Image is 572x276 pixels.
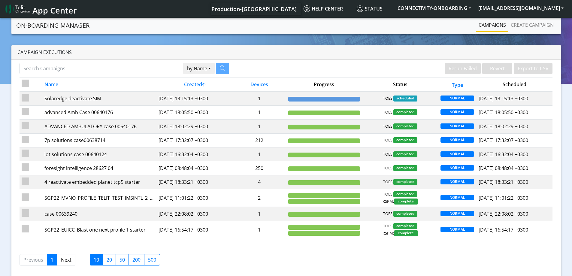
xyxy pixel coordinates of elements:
[383,165,393,171] span: TOES:
[394,199,418,205] span: complete
[90,254,103,265] label: 10
[183,63,215,74] button: by Name
[393,223,417,229] span: completed
[383,223,393,229] span: TOES:
[44,123,154,130] div: ADVANCED AMBULATORY case 00640176
[44,226,154,233] div: SGP22_EUICC_Blast one next profile 1 starter
[440,195,474,200] span: NORMAL
[354,3,394,15] a: Status
[233,147,286,161] td: 1
[156,77,233,92] th: Created
[394,3,475,14] button: CONNECTIVITY-ONBOARDING
[233,175,286,189] td: 4
[393,191,417,197] span: completed
[440,227,474,232] span: NORMAL
[44,194,154,202] div: SGP22_MVNO_PROFILE_TELIT_TEST_IMSINTL_2_cards_T2
[5,4,30,14] img: logo-telit-cinterion-gw-new.png
[301,3,354,15] a: Help center
[11,45,561,60] div: Campaign Executions
[383,211,393,217] span: TOES:
[393,179,417,185] span: completed
[383,137,393,143] span: TOES:
[514,63,552,74] button: Export to CSV
[103,254,116,265] label: 20
[440,211,474,216] span: NORMAL
[393,211,417,217] span: completed
[508,19,556,31] a: Create campaign
[479,95,528,102] span: [DATE] 13:15:13 +0300
[144,254,160,265] label: 500
[438,77,477,92] th: Type
[440,123,474,129] span: NORMAL
[233,133,286,147] td: 212
[479,151,528,158] span: [DATE] 16:32:04 +0300
[440,109,474,115] span: NORMAL
[482,63,512,74] button: Revert
[479,179,528,185] span: [DATE] 18:33:21 +0300
[233,207,286,221] td: 1
[156,147,233,161] td: [DATE] 16:32:04 +0300
[233,77,286,92] th: Devices
[44,165,154,172] div: foresight intelligence 28627 04
[211,3,296,15] a: Your current platform instance
[393,123,417,129] span: completed
[479,137,528,144] span: [DATE] 17:32:07 +0300
[286,77,362,92] th: Progress
[16,20,89,32] a: On-Boarding Manager
[156,133,233,147] td: [DATE] 17:32:07 +0300
[233,221,286,238] td: 1
[304,5,343,12] span: Help center
[383,199,394,205] span: RSPM:
[479,226,528,233] span: [DATE] 16:54:17 +0300
[156,120,233,133] td: [DATE] 18:02:29 +0300
[44,178,154,186] div: 4 reactivate embedded planet tcp5 starter
[394,230,418,236] span: complete
[57,254,75,265] a: Next
[116,254,129,265] label: 50
[44,109,154,116] div: advanced Amb Case 00640176
[211,5,297,13] span: Production-[GEOGRAPHIC_DATA]
[44,95,154,102] div: Solaredge deactivate SIM
[479,195,528,201] span: [DATE] 11:01:22 +0300
[20,63,182,74] input: Search Campaigns
[5,2,76,15] a: App Center
[156,161,233,175] td: [DATE] 08:48:04 +0300
[156,207,233,221] td: [DATE] 22:08:02 +0300
[440,151,474,157] span: NORMAL
[383,96,393,102] span: TOES:
[383,151,393,157] span: TOES:
[440,96,474,101] span: NORMAL
[233,120,286,133] td: 1
[393,165,417,171] span: completed
[362,77,438,92] th: Status
[304,5,310,12] img: knowledge.svg
[233,189,286,207] td: 2
[32,5,77,16] span: App Center
[233,161,286,175] td: 250
[479,165,528,171] span: [DATE] 08:48:04 +0300
[393,109,417,115] span: completed
[156,105,233,119] td: [DATE] 18:05:50 +0300
[476,19,508,31] a: Campaigns
[393,96,417,102] span: scheduled
[445,63,481,74] button: Rerun Failed
[357,5,363,12] img: status.svg
[479,109,528,116] span: [DATE] 18:05:50 +0300
[156,221,233,238] td: [DATE] 16:54:17 +0300
[393,151,417,157] span: completed
[477,77,553,92] th: Scheduled
[440,137,474,143] span: NORMAL
[440,179,474,184] span: NORMAL
[479,211,528,217] span: [DATE] 22:08:02 +0300
[156,175,233,189] td: [DATE] 18:33:21 +0300
[233,105,286,119] td: 1
[42,77,156,92] th: Name
[233,91,286,105] td: 1
[383,123,393,129] span: TOES:
[156,91,233,105] td: [DATE] 13:15:13 +0300
[475,3,567,14] button: [EMAIL_ADDRESS][DOMAIN_NAME]
[44,151,154,158] div: iot solutions case 00640124
[129,254,144,265] label: 200
[47,254,57,265] a: 1
[383,191,393,197] span: TOES:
